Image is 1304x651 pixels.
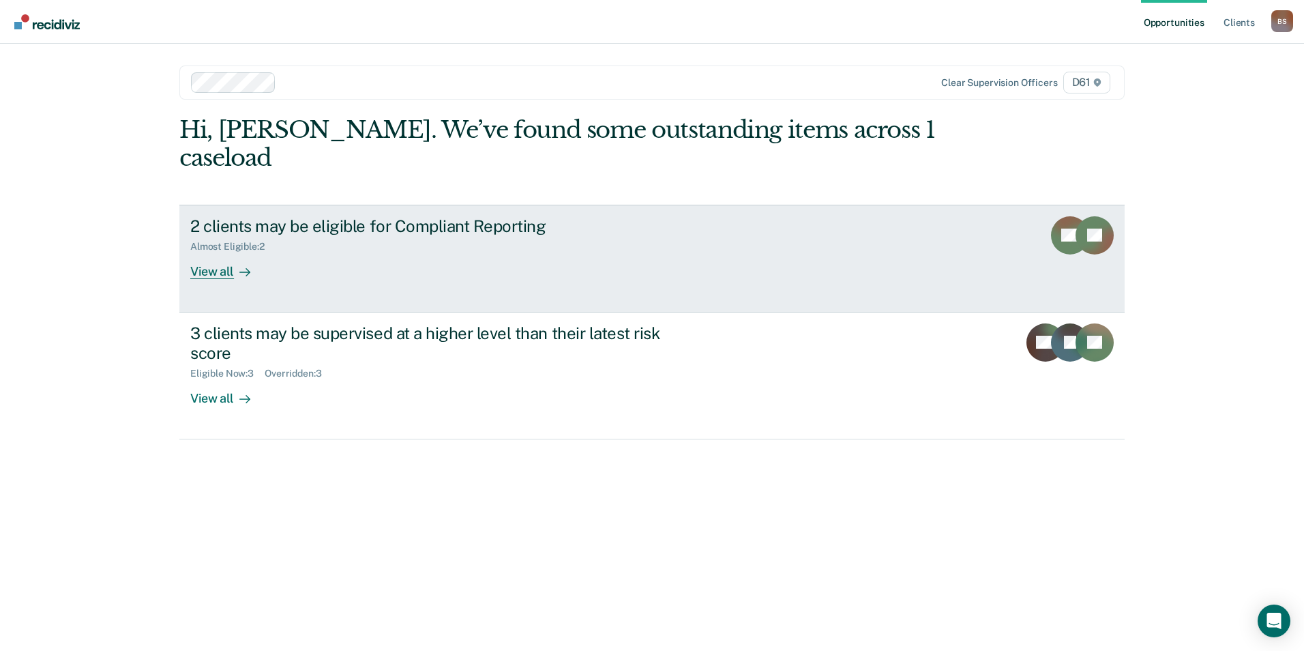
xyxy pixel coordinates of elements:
div: Almost Eligible : 2 [190,241,276,252]
div: Clear supervision officers [941,77,1057,89]
div: Hi, [PERSON_NAME]. We’ve found some outstanding items across 1 caseload [179,116,936,172]
div: View all [190,252,267,279]
div: 2 clients may be eligible for Compliant Reporting [190,216,669,236]
div: Overridden : 3 [265,368,332,379]
div: 3 clients may be supervised at a higher level than their latest risk score [190,323,669,363]
button: Profile dropdown button [1271,10,1293,32]
a: 2 clients may be eligible for Compliant ReportingAlmost Eligible:2View all [179,205,1125,313]
div: Eligible Now : 3 [190,368,265,379]
span: D61 [1063,72,1110,93]
a: 3 clients may be supervised at a higher level than their latest risk scoreEligible Now:3Overridde... [179,313,1125,439]
div: Open Intercom Messenger [1258,605,1290,637]
img: Recidiviz [14,14,80,29]
div: B S [1271,10,1293,32]
div: View all [190,379,267,406]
